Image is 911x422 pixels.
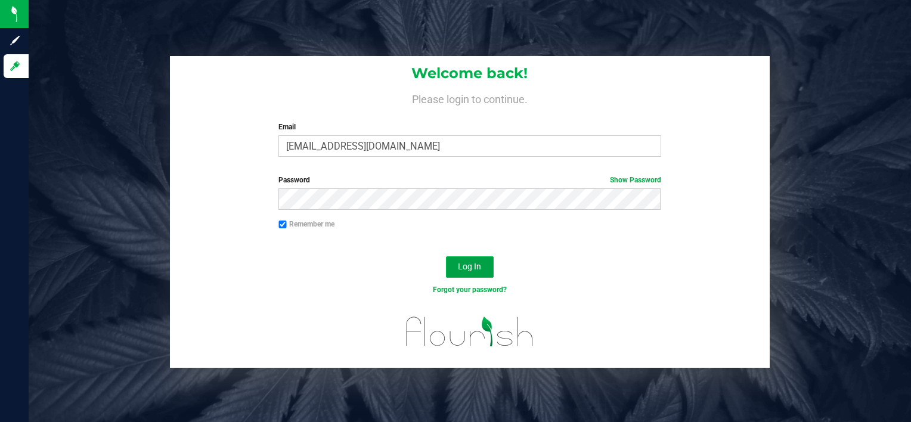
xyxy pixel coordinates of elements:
a: Show Password [610,176,661,184]
inline-svg: Sign up [9,35,21,46]
h4: Please login to continue. [170,91,770,105]
a: Forgot your password? [433,286,507,294]
span: Log In [458,262,481,271]
h1: Welcome back! [170,66,770,81]
button: Log In [446,256,494,278]
label: Remember me [278,219,334,229]
span: Password [278,176,310,184]
input: Remember me [278,221,287,229]
inline-svg: Log in [9,60,21,72]
label: Email [278,122,661,132]
img: flourish_logo.svg [395,308,545,356]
